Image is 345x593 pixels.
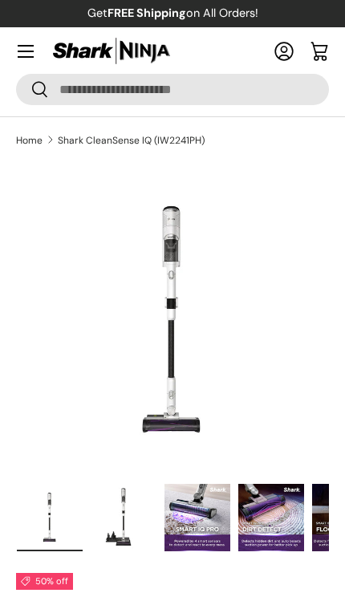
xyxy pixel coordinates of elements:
[16,136,43,145] a: Home
[16,573,73,590] span: 50% off
[17,484,83,551] img: shark-kion-iw2241-full-view-shark-ninja-philippines
[87,5,258,22] p: Get on All Orders!
[91,484,156,551] img: shark-kion-iw2241-full-view-all-parts-shark-ninja-philippines
[51,35,172,67] img: Shark Ninja Philippines
[238,484,304,551] img: shark-cleansenseiq+-4-smart-iq-pro-dirt-detect-infographic-sharkninja-philippines
[108,6,186,20] strong: FREE Shipping
[164,484,230,551] img: shark-cleansenseiq+-4-smart-iq-pro-infographic-sharkninja-philippines
[58,136,205,145] a: Shark CleanSense IQ (IW2241PH)
[16,133,329,148] nav: Breadcrumbs
[16,164,329,557] media-gallery: Gallery Viewer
